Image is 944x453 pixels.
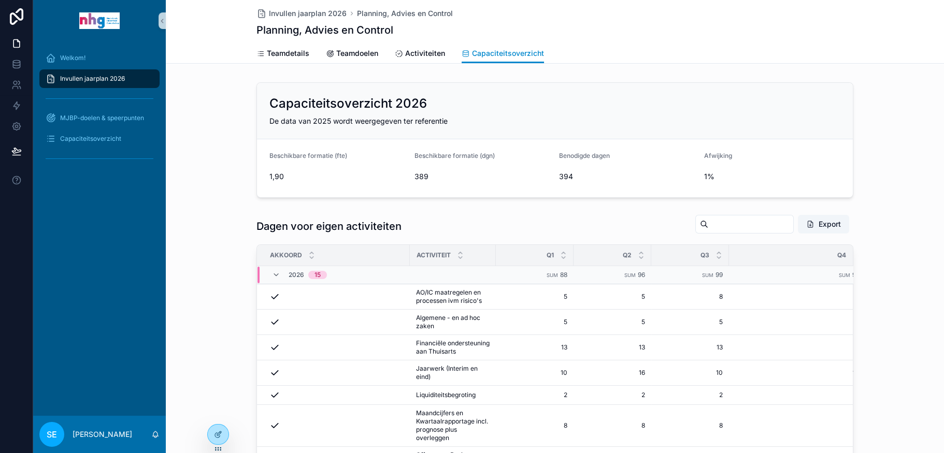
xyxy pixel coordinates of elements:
[267,48,309,59] span: Teamdetails
[79,12,120,29] img: App logo
[502,391,567,399] a: 2
[256,44,309,65] a: Teamdetails
[560,271,567,279] span: 88
[33,41,166,180] div: scrollable content
[638,271,645,279] span: 96
[269,95,427,112] h2: Capaciteitsoverzicht 2026
[269,8,347,19] span: Invullen jaarplan 2026
[326,44,378,65] a: Teamdoelen
[852,271,860,279] span: 99
[256,23,393,37] h1: Planning, Advies en Control
[269,152,347,159] span: Beschikbare formatie (fte)
[580,293,645,301] a: 5
[414,152,495,159] span: Beschikbare formatie (dgn)
[270,251,302,259] span: Akkoord
[559,152,610,159] span: Benodigde dagen
[39,49,160,67] a: Welkom!
[657,421,723,430] a: 8
[735,391,860,399] span: 2
[798,215,849,233] button: Export
[502,343,567,352] a: 13
[472,48,544,59] span: Capaciteitsoverzicht
[416,364,490,381] a: Jaarwerk (Interim en eind)
[735,318,860,326] a: 5
[704,171,841,182] span: 1%
[704,152,732,159] span: Afwijking
[60,75,125,83] span: Invullen jaarplan 2026
[839,272,850,278] small: Sum
[417,251,451,259] span: Activiteit
[416,339,490,356] a: Financiële ondersteuning aan Thuisarts
[60,135,121,143] span: Capaciteitsoverzicht
[256,8,347,19] a: Invullen jaarplan 2026
[269,116,448,125] span: De data van 2025 wordt weergegeven ter referentie
[735,421,860,430] span: 8
[502,369,567,377] a: 10
[416,288,490,305] a: AO/IC maatregelen en processen ivm risico's
[336,48,378,59] span: Teamdoelen
[314,271,321,279] div: 15
[700,251,709,259] span: Q3
[580,391,645,399] a: 2
[60,54,85,62] span: Welkom!
[716,271,723,279] span: 99
[502,318,567,326] a: 5
[416,314,490,330] a: Algemene - en ad hoc zaken
[657,343,723,352] a: 13
[289,271,304,279] span: 2026
[657,369,723,377] a: 10
[624,272,636,278] small: Sum
[39,69,160,88] a: Invullen jaarplan 2026
[580,369,645,377] a: 16
[357,8,453,19] a: Planning, Advies en Control
[73,429,132,440] p: [PERSON_NAME]
[416,409,490,442] a: Maandcijfers en Kwartaalrapportage incl. prognose plus overleggen
[735,343,860,352] a: 13
[547,272,558,278] small: Sum
[502,421,567,430] a: 8
[60,114,144,122] span: MJBP-doelen & speerpunten
[405,48,445,59] span: Activiteiten
[395,44,445,65] a: Activiteiten
[47,428,57,441] span: SE
[657,293,723,301] a: 8
[559,171,696,182] span: 394
[416,391,490,399] a: Liquiditeitsbegroting
[623,251,632,259] span: Q2
[580,318,645,326] span: 5
[702,272,713,278] small: Sum
[269,171,406,182] span: 1,90
[414,171,551,182] span: 389
[735,293,860,301] a: 8
[580,421,645,430] a: 8
[837,251,846,259] span: Q4
[502,293,567,301] a: 5
[580,343,645,352] a: 13
[657,318,723,326] span: 5
[735,369,860,377] a: 10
